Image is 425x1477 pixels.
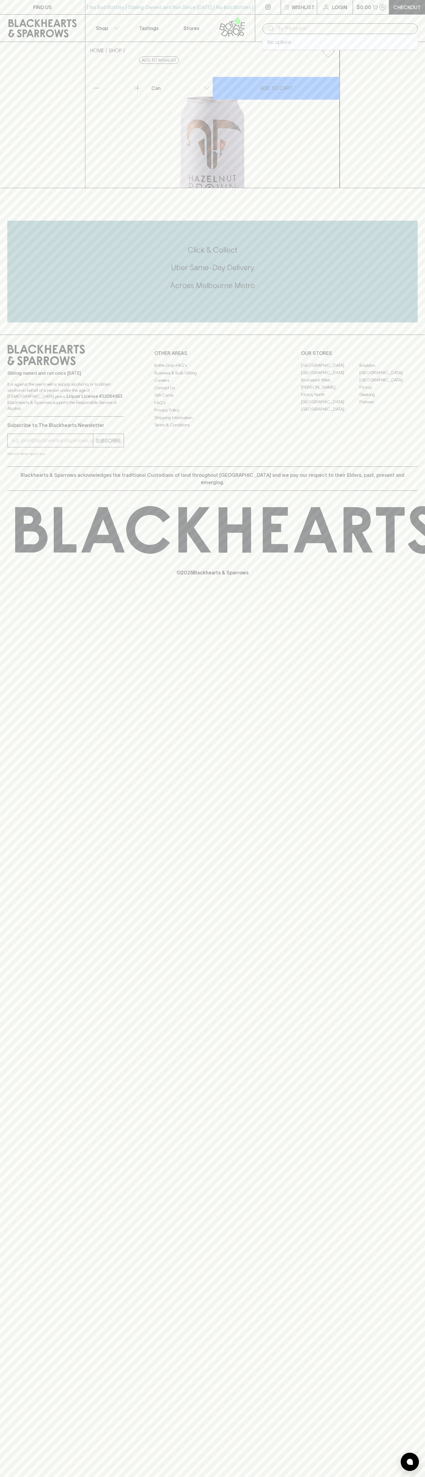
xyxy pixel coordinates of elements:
p: Can [151,84,161,92]
a: SHOP [109,48,122,53]
a: Geelong [359,391,418,398]
a: Braddon [359,362,418,369]
p: 0 [381,5,384,9]
a: [GEOGRAPHIC_DATA] [301,369,359,376]
a: FAQ's [154,399,271,406]
a: Terms & Conditions [154,422,271,429]
p: It is against the law to sell or supply alcohol to, or to obtain alcohol on behalf of a person un... [7,381,124,411]
a: Stores [170,15,213,42]
p: Blackhearts & Sparrows acknowledges the traditional Custodians of land throughout [GEOGRAPHIC_DAT... [12,471,413,486]
input: e.g. jane@blackheartsandsparrows.com.au [12,436,93,446]
p: Tastings [139,25,159,32]
p: Stores [183,25,199,32]
h5: Click & Collect [7,245,418,255]
p: Subscribe to The Blackhearts Newsletter [7,422,124,429]
p: OUR STORES [301,349,418,357]
a: Bottle Drop FAQ's [154,362,271,369]
h5: Uber Same-Day Delivery [7,263,418,273]
p: We will never spam you [7,451,124,457]
a: Prahran [359,398,418,405]
a: [GEOGRAPHIC_DATA] [359,376,418,384]
p: FIND US [33,4,52,11]
p: SUBSCRIBE [96,437,121,444]
a: [GEOGRAPHIC_DATA] [359,369,418,376]
a: Shipping Information [154,414,271,421]
p: OTHER AREAS [154,349,271,357]
a: Brunswick West [301,376,359,384]
a: Tastings [128,15,170,42]
a: Careers [154,377,271,384]
a: Fitzroy [359,384,418,391]
p: ADD TO CART [260,84,293,92]
a: Fitzroy North [301,391,359,398]
img: 70663.png [85,62,339,188]
strong: Liquor License #32064953 [67,394,122,399]
a: Business & Bulk Gifting [154,369,271,377]
a: [GEOGRAPHIC_DATA] [301,405,359,413]
a: [GEOGRAPHIC_DATA] [301,362,359,369]
div: Call to action block [7,221,418,322]
button: Add to wishlist [320,44,337,60]
a: Contact Us [154,384,271,391]
button: SUBSCRIBE [93,434,124,447]
p: Sibling owned and run since [DATE] [7,370,124,376]
a: [PERSON_NAME] [301,384,359,391]
a: [GEOGRAPHIC_DATA] [301,398,359,405]
a: Privacy Policy [154,407,271,414]
button: ADD TO CART [213,77,340,100]
div: Can [149,82,212,94]
button: Shop [85,15,128,42]
p: Login [332,4,347,11]
p: Shop [96,25,108,32]
p: $0.00 [357,4,371,11]
button: Add to wishlist [139,57,179,64]
a: Gift Cards [154,392,271,399]
h5: Across Melbourne Metro [7,281,418,291]
div: No options [262,34,418,50]
a: HOME [90,48,104,53]
input: Try "Pinot noir" [277,24,413,33]
img: bubble-icon [407,1459,413,1465]
p: Checkout [393,4,421,11]
p: Wishlist [292,4,315,11]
